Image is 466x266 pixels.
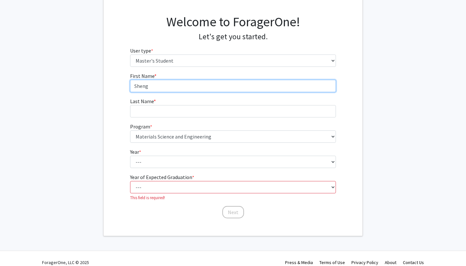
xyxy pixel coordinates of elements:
[5,237,28,261] iframe: Chat
[130,47,153,54] label: User type
[319,260,345,265] a: Terms of Use
[130,173,194,181] label: Year of Expected Graduation
[403,260,424,265] a: Contact Us
[130,98,154,104] span: Last Name
[130,123,152,130] label: Program
[130,14,336,30] h1: Welcome to ForagerOne!
[351,260,378,265] a: Privacy Policy
[130,32,336,42] h4: Let's get you started.
[385,260,396,265] a: About
[130,195,336,201] p: This field is required!
[285,260,313,265] a: Press & Media
[130,148,141,156] label: Year
[222,206,244,218] button: Next
[130,73,154,79] span: First Name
